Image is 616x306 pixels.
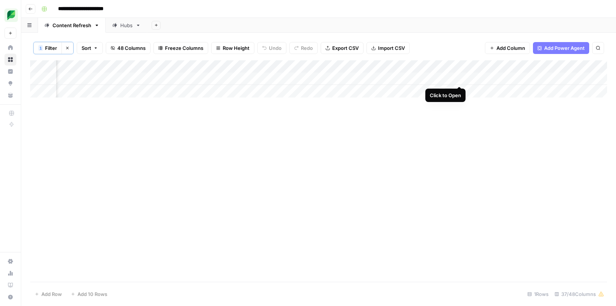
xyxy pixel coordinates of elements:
[153,42,208,54] button: Freeze Columns
[45,44,57,52] span: Filter
[165,44,203,52] span: Freeze Columns
[4,77,16,89] a: Opportunities
[4,42,16,54] a: Home
[321,42,363,54] button: Export CSV
[223,44,250,52] span: Row Height
[496,44,525,52] span: Add Column
[4,9,18,22] img: SproutSocial Logo
[552,288,607,300] div: 37/48 Columns
[4,89,16,101] a: Your Data
[4,6,16,25] button: Workspace: SproutSocial
[301,44,313,52] span: Redo
[544,44,585,52] span: Add Power Agent
[269,44,282,52] span: Undo
[41,290,62,298] span: Add Row
[82,44,91,52] span: Sort
[430,92,461,99] div: Click to Open
[117,44,146,52] span: 48 Columns
[4,291,16,303] button: Help + Support
[289,42,318,54] button: Redo
[106,18,147,33] a: Hubs
[332,44,359,52] span: Export CSV
[4,66,16,77] a: Insights
[4,54,16,66] a: Browse
[366,42,410,54] button: Import CSV
[53,22,91,29] div: Content Refresh
[4,255,16,267] a: Settings
[485,42,530,54] button: Add Column
[39,45,42,51] span: 1
[77,42,103,54] button: Sort
[38,18,106,33] a: Content Refresh
[257,42,286,54] button: Undo
[524,288,552,300] div: 1 Rows
[34,42,61,54] button: 1Filter
[533,42,589,54] button: Add Power Agent
[120,22,133,29] div: Hubs
[211,42,254,54] button: Row Height
[378,44,405,52] span: Import CSV
[30,288,66,300] button: Add Row
[4,279,16,291] a: Learning Hub
[66,288,112,300] button: Add 10 Rows
[38,45,43,51] div: 1
[77,290,107,298] span: Add 10 Rows
[106,42,150,54] button: 48 Columns
[4,267,16,279] a: Usage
